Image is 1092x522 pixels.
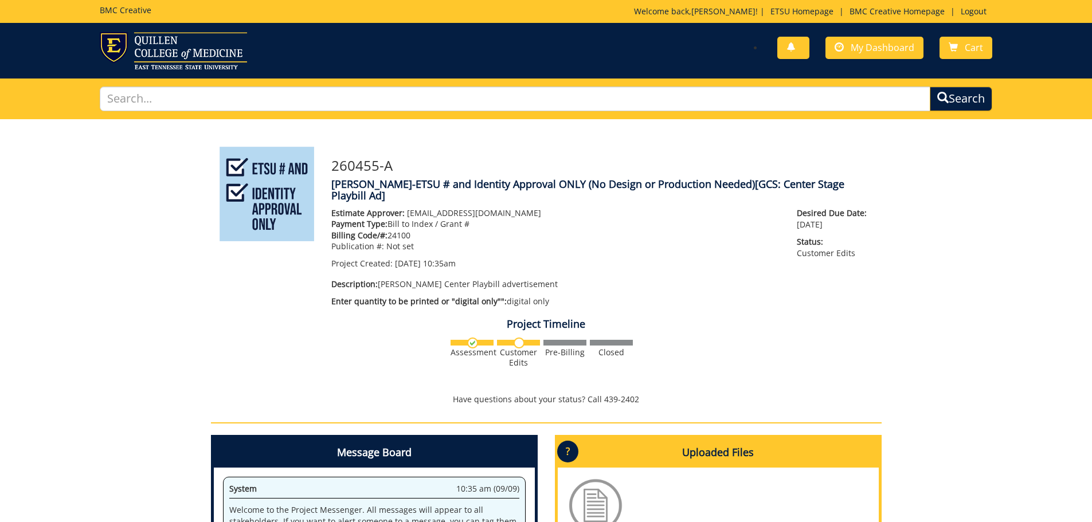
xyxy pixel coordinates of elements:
[456,483,519,494] span: 10:35 am (09/09)
[331,207,405,218] span: Estimate Approver:
[331,207,780,219] p: [EMAIL_ADDRESS][DOMAIN_NAME]
[543,347,586,358] div: Pre-Billing
[331,158,873,173] h3: 260455-A
[825,37,923,59] a: My Dashboard
[797,207,872,219] span: Desired Due Date:
[765,6,839,17] a: ETSU Homepage
[229,483,257,494] span: System
[211,394,882,405] p: Have questions about your status? Call 439-2402
[331,296,780,307] p: digital only
[386,241,414,252] span: Not set
[558,438,879,468] h4: Uploaded Files
[844,6,950,17] a: BMC Creative Homepage
[331,278,780,290] p: [PERSON_NAME] Center Playbill advertisement
[331,218,388,229] span: Payment Type:
[331,218,780,230] p: Bill to Index / Grant #
[797,236,872,248] span: Status:
[220,147,314,241] img: Product featured image
[557,441,578,462] p: ?
[955,6,992,17] a: Logout
[634,6,992,17] p: Welcome back, ! | | |
[100,87,931,111] input: Search...
[797,207,872,230] p: [DATE]
[214,438,535,468] h4: Message Board
[851,41,914,54] span: My Dashboard
[331,258,393,269] span: Project Created:
[930,87,992,111] button: Search
[331,230,388,241] span: Billing Code/#:
[211,319,882,330] h4: Project Timeline
[965,41,983,54] span: Cart
[691,6,756,17] a: [PERSON_NAME]
[331,296,507,307] span: Enter quantity to be printed or "digital only"":
[331,179,873,202] h4: [PERSON_NAME]-ETSU # and Identity Approval ONLY (No Design or Production Needed)
[940,37,992,59] a: Cart
[331,177,844,202] span: [GCS: Center Stage Playbill Ad]
[797,236,872,259] p: Customer Edits
[514,337,525,348] img: no
[451,347,494,358] div: Assessment
[331,278,378,289] span: Description:
[100,6,151,14] h5: BMC Creative
[331,241,384,252] span: Publication #:
[395,258,456,269] span: [DATE] 10:35am
[100,32,247,69] img: ETSU logo
[497,347,540,368] div: Customer Edits
[467,337,478,348] img: checkmark
[590,347,633,358] div: Closed
[331,230,780,241] p: 24100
